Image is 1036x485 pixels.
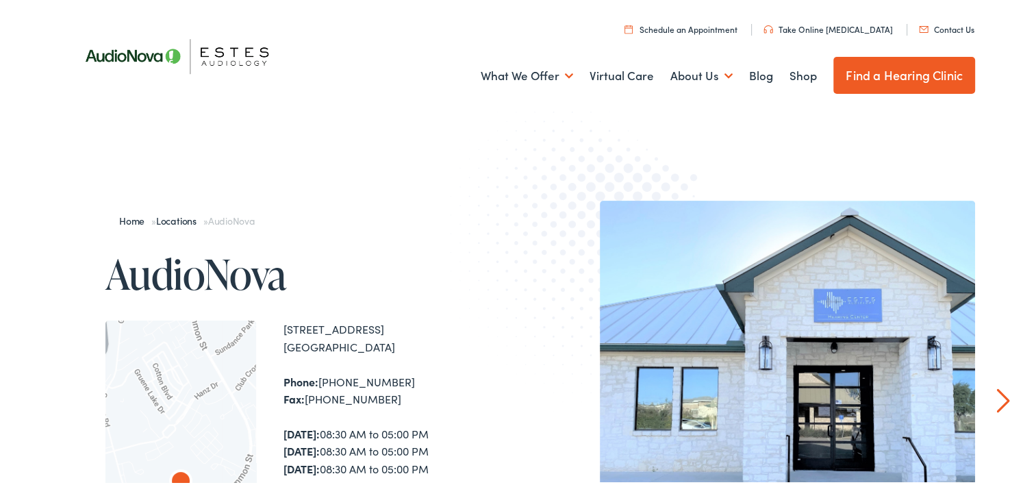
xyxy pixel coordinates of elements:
a: Next [997,386,1010,411]
a: What We Offer [481,49,573,99]
a: Locations [156,212,203,225]
strong: [DATE]: [283,424,320,439]
a: Virtual Care [590,49,654,99]
img: utility icon [763,23,773,32]
a: Shop [789,49,817,99]
span: AudioNova [208,212,255,225]
div: [PHONE_NUMBER] [PHONE_NUMBER] [283,371,523,406]
a: Take Online [MEDICAL_DATA] [763,21,893,33]
strong: [DATE]: [283,459,320,474]
span: » » [119,212,255,225]
a: About Us [670,49,733,99]
strong: [DATE]: [283,441,320,456]
strong: Fax: [283,389,305,404]
img: utility icon [624,23,633,32]
a: Home [119,212,151,225]
div: [STREET_ADDRESS] [GEOGRAPHIC_DATA] [283,319,523,353]
a: Blog [749,49,773,99]
strong: Phone: [283,372,318,387]
a: Schedule an Appointment [624,21,737,33]
img: utility icon [919,24,928,31]
a: Contact Us [919,21,974,33]
a: Find a Hearing Clinic [833,55,975,92]
h1: AudioNova [105,249,523,295]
